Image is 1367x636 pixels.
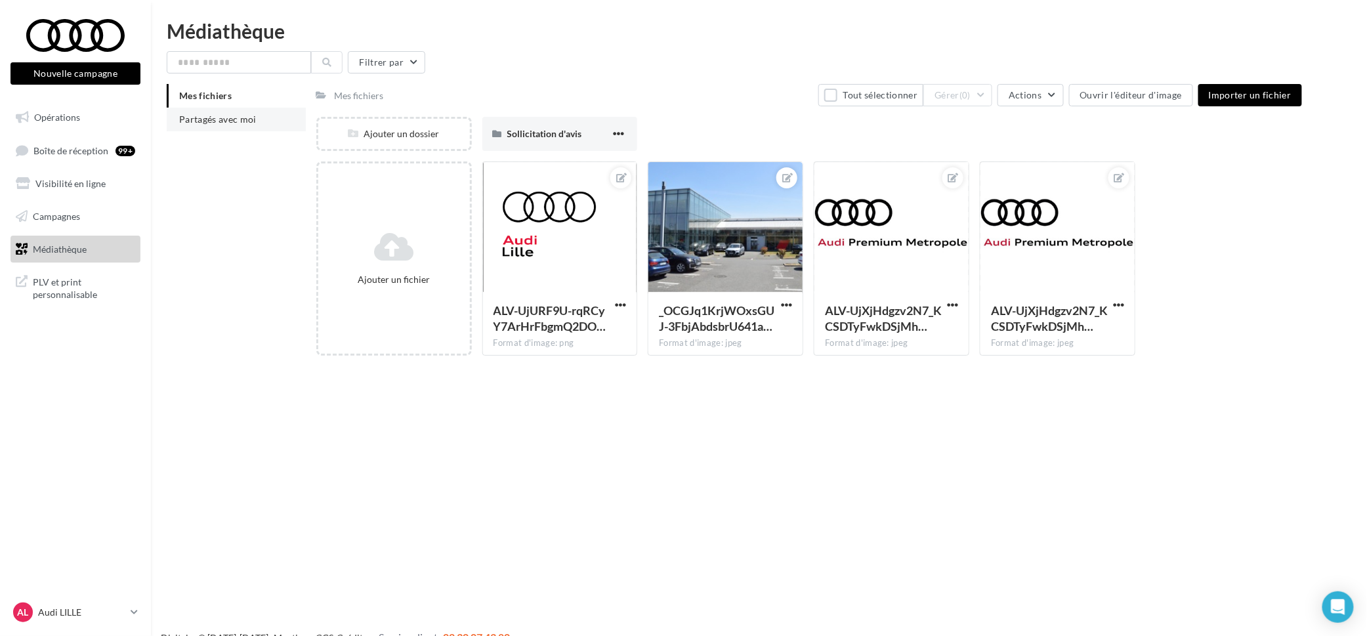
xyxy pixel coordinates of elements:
span: Opérations [34,112,80,123]
span: Partagés avec moi [179,114,257,125]
div: Ajouter un dossier [318,127,470,140]
span: ALV-UjURF9U-rqRCyY7ArHrFbgmQ2DO2bltMgvt5gKogMqIwgiqN_x0 [494,303,606,333]
div: Mes fichiers [335,89,384,102]
span: (0) [959,90,971,100]
div: Open Intercom Messenger [1322,591,1354,623]
a: Médiathèque [8,236,143,263]
span: Mes fichiers [179,90,232,101]
button: Tout sélectionner [818,84,923,106]
a: Campagnes [8,203,143,230]
div: Format d'image: png [494,337,627,349]
span: Médiathèque [33,243,87,254]
div: Médiathèque [167,21,1351,41]
span: PLV et print personnalisable [33,273,135,301]
button: Actions [998,84,1063,106]
span: ALV-UjXjHdgzv2N7_KCSDTyFwkDSjMhN5X3qn8kGenwxjw1l-YCUFoA [991,303,1108,333]
span: _OCGJq1KrjWOxsGUJ-3FbjAbdsbrU641ajpzxbtnPJVO_ax-F0q9rJjhGImFCRJtOCwBxMbUeDw6PgLq=s0 [659,303,774,333]
span: Importer un fichier [1209,89,1292,100]
a: Visibilité en ligne [8,170,143,198]
a: Opérations [8,104,143,131]
span: Actions [1009,89,1041,100]
div: Ajouter un fichier [324,273,465,286]
span: AL [18,606,29,619]
div: 99+ [116,146,135,156]
div: Format d'image: jpeg [659,337,792,349]
a: AL Audi LILLE [11,600,140,625]
button: Importer un fichier [1198,84,1302,106]
span: ALV-UjXjHdgzv2N7_KCSDTyFwkDSjMhN5X3qn8kGenwxjw1l-YCUFoA [825,303,942,333]
div: Format d'image: jpeg [991,337,1124,349]
button: Filtrer par [348,51,425,74]
span: Visibilité en ligne [35,178,106,189]
a: Boîte de réception99+ [8,137,143,165]
div: Format d'image: jpeg [825,337,958,349]
span: Sollicitation d'avis [507,128,582,139]
a: PLV et print personnalisable [8,268,143,307]
button: Gérer(0) [923,84,992,106]
p: Audi LILLE [38,606,125,619]
span: Campagnes [33,211,80,222]
button: Nouvelle campagne [11,62,140,85]
span: Boîte de réception [33,144,108,156]
button: Ouvrir l'éditeur d'image [1069,84,1193,106]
